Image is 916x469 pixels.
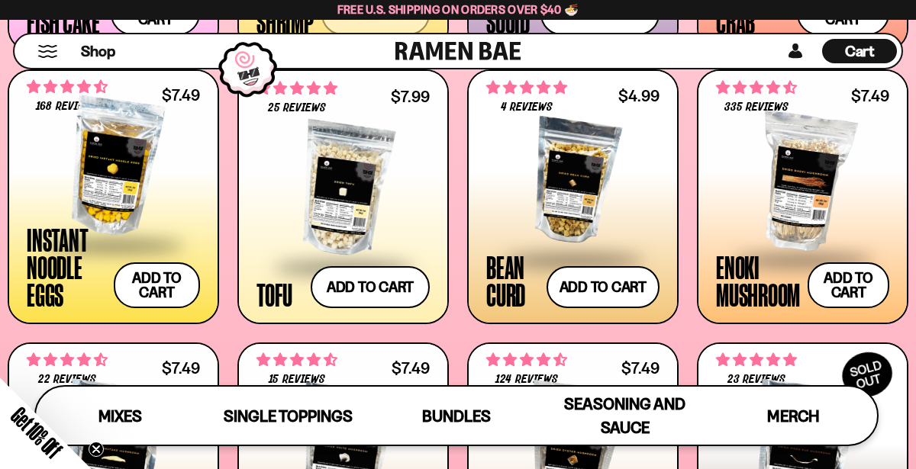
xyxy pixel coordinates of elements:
[808,262,889,308] button: Add to cart
[114,262,200,308] button: Add to cart
[256,350,337,370] span: 4.53 stars
[486,350,567,370] span: 4.68 stars
[716,350,797,370] span: 4.83 stars
[716,253,800,308] div: Enoki Mushroom
[8,69,219,323] a: 4.73 stars 168 reviews $7.49 Instant Noodle Eggs Add to cart
[391,89,430,104] div: $7.99
[256,281,292,308] div: Tofu
[727,374,785,386] span: 23 reviews
[392,361,430,375] div: $7.49
[98,406,142,426] span: Mixes
[162,361,200,375] div: $7.49
[27,350,108,370] span: 4.50 stars
[495,374,557,386] span: 124 reviews
[81,39,115,63] a: Shop
[851,88,889,103] div: $7.49
[697,69,908,323] a: 4.53 stars 335 reviews $7.49 Enoki Mushroom Add to cart
[268,102,326,114] span: 25 reviews
[621,361,660,375] div: $7.49
[237,69,449,323] a: 4.80 stars 25 reviews $7.99 Tofu Add to cart
[373,387,540,445] a: Bundles
[724,101,789,114] span: 335 reviews
[162,88,200,102] div: $7.49
[27,226,106,308] div: Instant Noodle Eggs
[36,387,204,445] a: Mixes
[547,266,660,308] button: Add to cart
[564,394,685,437] span: Seasoning and Sauce
[486,78,567,98] span: 5.00 stars
[89,442,104,457] button: Close teaser
[38,374,96,386] span: 22 reviews
[540,387,708,445] a: Seasoning and Sauce
[716,78,797,98] span: 4.53 stars
[337,2,579,17] span: Free U.S. Shipping on Orders over $40 🍜
[37,45,58,58] button: Mobile Menu Trigger
[501,101,553,114] span: 4 reviews
[311,266,430,308] button: Add to cart
[27,77,108,97] span: 4.73 stars
[204,387,372,445] a: Single Toppings
[767,406,818,426] span: Merch
[467,69,679,323] a: 5.00 stars 4 reviews $4.99 Bean Curd Add to cart
[845,42,875,60] span: Cart
[81,41,115,62] span: Shop
[422,406,491,426] span: Bundles
[224,406,353,426] span: Single Toppings
[486,253,539,308] div: Bean Curd
[822,34,897,68] a: Cart
[269,374,324,386] span: 15 reviews
[618,88,660,103] div: $4.99
[256,79,337,98] span: 4.80 stars
[834,343,900,404] div: SOLD OUT
[7,403,66,462] span: Get 10% Off
[709,387,877,445] a: Merch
